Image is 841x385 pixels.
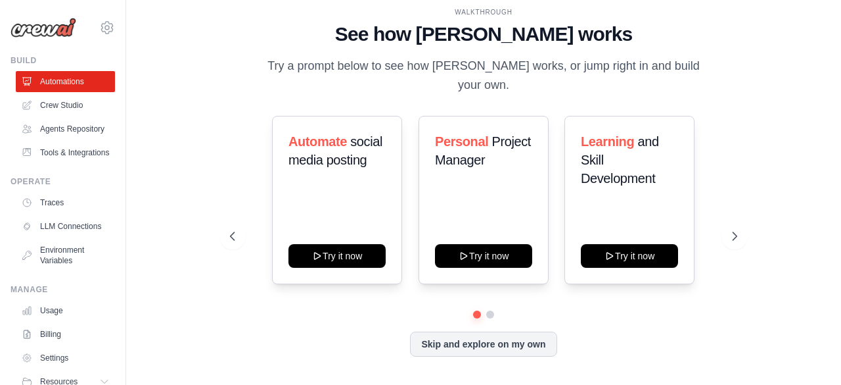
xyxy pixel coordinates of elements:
[230,7,737,17] div: WALKTHROUGH
[288,134,347,149] span: Automate
[410,332,557,357] button: Skip and explore on my own
[16,192,115,213] a: Traces
[435,244,532,268] button: Try it now
[581,134,634,149] span: Learning
[230,22,737,46] h1: See how [PERSON_NAME] works
[288,244,386,268] button: Try it now
[581,244,678,268] button: Try it now
[11,18,76,38] img: Logo
[435,134,531,167] span: Project Manager
[16,95,115,116] a: Crew Studio
[16,216,115,237] a: LLM Connections
[263,57,704,95] p: Try a prompt below to see how [PERSON_NAME] works, or jump right in and build your own.
[16,324,115,345] a: Billing
[16,142,115,163] a: Tools & Integrations
[435,134,488,149] span: Personal
[581,134,659,186] span: and Skill Development
[16,118,115,140] a: Agents Repository
[16,240,115,271] a: Environment Variables
[16,71,115,92] a: Automations
[11,284,115,295] div: Manage
[16,300,115,321] a: Usage
[775,322,841,385] iframe: Chat Widget
[11,176,115,187] div: Operate
[16,347,115,369] a: Settings
[11,55,115,66] div: Build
